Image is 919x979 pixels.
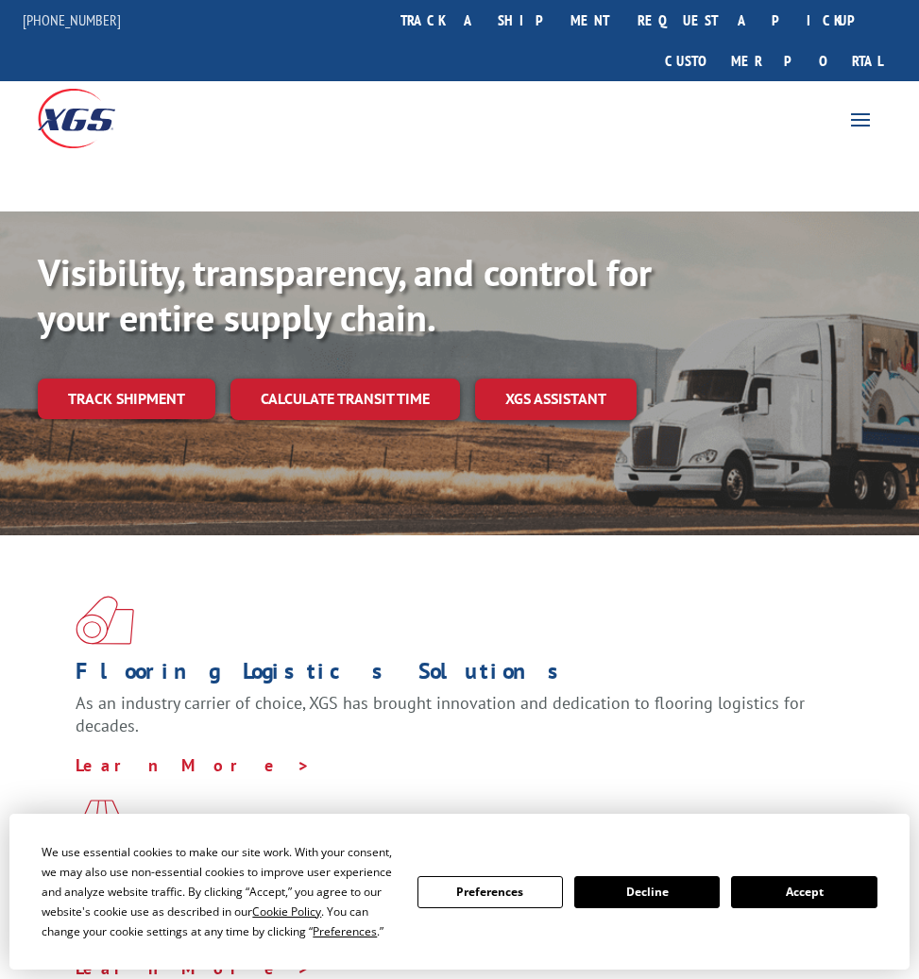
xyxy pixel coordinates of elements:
[38,379,215,418] a: Track shipment
[417,876,563,908] button: Preferences
[651,41,896,81] a: Customer Portal
[23,10,121,29] a: [PHONE_NUMBER]
[42,842,394,941] div: We use essential cookies to make our site work. With your consent, we may also use non-essential ...
[76,660,829,692] h1: Flooring Logistics Solutions
[475,379,637,419] a: XGS ASSISTANT
[252,903,321,920] span: Cookie Policy
[230,379,460,419] a: Calculate transit time
[76,800,120,849] img: xgs-icon-focused-on-flooring-red
[38,247,652,342] b: Visibility, transparency, and control for your entire supply chain.
[9,814,910,970] div: Cookie Consent Prompt
[574,876,720,908] button: Decline
[731,876,876,908] button: Accept
[76,692,805,736] span: As an industry carrier of choice, XGS has brought innovation and dedication to flooring logistics...
[76,596,134,645] img: xgs-icon-total-supply-chain-intelligence-red
[313,923,377,939] span: Preferences
[76,754,311,776] a: Learn More >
